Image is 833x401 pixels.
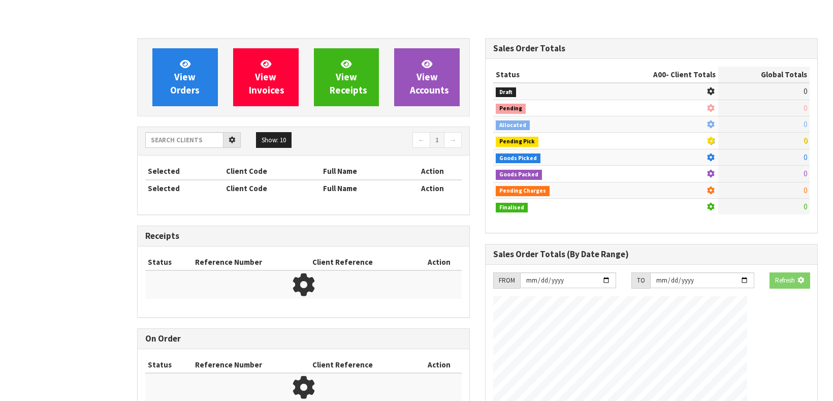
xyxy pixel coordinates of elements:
a: ViewReceipts [314,48,379,106]
h3: Sales Order Totals (By Date Range) [493,250,810,259]
span: View Orders [170,58,200,96]
span: View Invoices [249,58,284,96]
h3: Receipts [145,231,462,241]
th: Selected [145,163,223,179]
a: 1 [430,132,444,148]
th: Client Reference [310,254,416,270]
span: Allocated [496,120,530,131]
th: Client Code [223,163,321,179]
span: Draft [496,87,516,98]
span: A00 [653,70,666,79]
span: Pending Pick [496,137,538,147]
th: Action [416,357,462,373]
span: 0 [804,152,807,162]
th: - Client Totals [598,67,718,83]
span: Goods Packed [496,170,542,180]
span: Pending [496,104,526,114]
th: Client Reference [310,357,416,373]
a: ViewOrders [152,48,218,106]
span: View Receipts [330,58,367,96]
a: ← [412,132,430,148]
span: 0 [804,86,807,96]
th: Client Code [223,180,321,196]
button: Refresh [770,272,810,289]
span: 0 [804,186,807,195]
span: 0 [804,119,807,129]
th: Reference Number [193,254,310,270]
span: View Accounts [410,58,449,96]
span: Goods Picked [496,153,540,164]
th: Action [403,180,462,196]
nav: Page navigation [311,132,462,150]
a: ViewAccounts [394,48,460,106]
th: Full Name [321,180,403,196]
span: 0 [804,103,807,113]
a: ViewInvoices [233,48,299,106]
span: Pending Charges [496,186,550,196]
th: Full Name [321,163,403,179]
th: Action [403,163,462,179]
h3: On Order [145,334,462,344]
th: Status [145,357,193,373]
th: Selected [145,180,223,196]
div: TO [631,272,650,289]
span: 0 [804,169,807,178]
input: Search clients [145,132,223,148]
th: Status [493,67,598,83]
span: 0 [804,202,807,211]
th: Status [145,254,193,270]
span: Finalised [496,203,528,213]
th: Global Totals [718,67,810,83]
h3: Sales Order Totals [493,44,810,53]
th: Action [416,254,462,270]
span: 0 [804,136,807,145]
div: FROM [493,272,520,289]
button: Show: 10 [256,132,292,148]
a: → [444,132,462,148]
th: Reference Number [193,357,310,373]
